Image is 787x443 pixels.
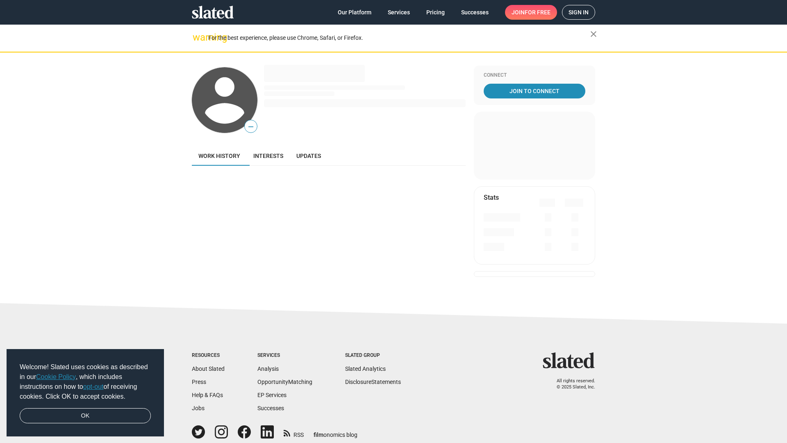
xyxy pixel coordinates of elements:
[484,84,585,98] a: Join To Connect
[505,5,557,20] a: Joinfor free
[193,32,202,42] mat-icon: warning
[257,352,312,359] div: Services
[455,5,495,20] a: Successes
[485,84,584,98] span: Join To Connect
[192,365,225,372] a: About Slated
[461,5,489,20] span: Successes
[569,5,589,19] span: Sign in
[345,352,401,359] div: Slated Group
[192,352,225,359] div: Resources
[192,392,223,398] a: Help & FAQs
[208,32,590,43] div: For the best experience, please use Chrome, Safari, or Firefox.
[83,383,104,390] a: opt-out
[388,5,410,20] span: Services
[192,146,247,166] a: Work history
[345,365,386,372] a: Slated Analytics
[426,5,445,20] span: Pricing
[484,72,585,79] div: Connect
[512,5,550,20] span: Join
[314,432,323,438] span: film
[198,153,240,159] span: Work history
[345,379,401,385] a: DisclosureStatements
[525,5,550,20] span: for free
[381,5,416,20] a: Services
[20,408,151,424] a: dismiss cookie message
[420,5,451,20] a: Pricing
[257,392,287,398] a: EP Services
[296,153,321,159] span: Updates
[20,362,151,402] span: Welcome! Slated uses cookies as described in our , which includes instructions on how to of recei...
[7,349,164,437] div: cookieconsent
[338,5,371,20] span: Our Platform
[290,146,328,166] a: Updates
[247,146,290,166] a: Interests
[548,378,595,390] p: All rights reserved. © 2025 Slated, Inc.
[562,5,595,20] a: Sign in
[589,29,598,39] mat-icon: close
[331,5,378,20] a: Our Platform
[314,425,357,439] a: filmonomics blog
[245,121,257,132] span: —
[36,373,76,380] a: Cookie Policy
[257,405,284,411] a: Successes
[192,405,205,411] a: Jobs
[484,193,499,202] mat-card-title: Stats
[284,426,304,439] a: RSS
[192,379,206,385] a: Press
[257,365,279,372] a: Analysis
[257,379,312,385] a: OpportunityMatching
[253,153,283,159] span: Interests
